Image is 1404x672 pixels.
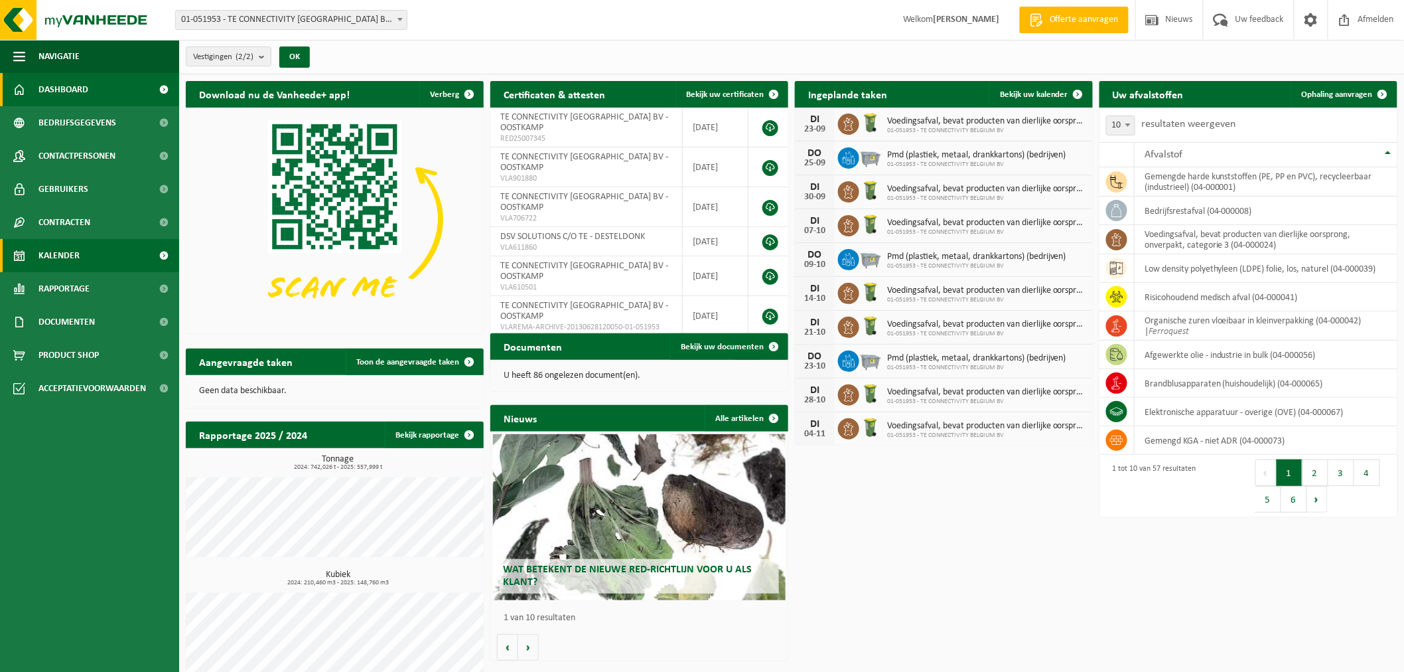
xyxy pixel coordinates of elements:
[192,464,484,471] span: 2024: 742,026 t - 2025: 557,999 t
[1135,369,1397,398] td: brandblusapparaten (huishoudelijk) (04-000065)
[802,328,828,337] div: 21-10
[356,358,459,367] span: Toon de aangevraagde taken
[887,387,1086,398] span: Voedingsafval, bevat producten van dierlijke oorsprong, onverpakt, categorie 3
[802,250,828,260] div: DO
[419,81,482,108] button: Verberg
[859,315,882,337] img: WB-0140-HPE-GN-50
[1019,7,1129,33] a: Offerte aanvragen
[192,580,484,586] span: 2024: 210,460 m3 - 2025: 148,760 m3
[38,106,116,139] span: Bedrijfsgegevens
[186,108,484,331] img: Download de VHEPlus App
[500,213,672,224] span: VLA706722
[1135,311,1397,341] td: organische zuren vloeibaar in kleinverpakking (04-000042) |
[500,261,668,282] span: TE CONNECTIVITY [GEOGRAPHIC_DATA] BV - OOSTKAMP
[681,343,764,351] span: Bekijk uw documenten
[859,382,882,405] img: WB-0140-HPE-GN-50
[887,398,1086,406] span: 01-051953 - TE CONNECTIVITY BELGIUM BV
[887,262,1066,270] span: 01-051953 - TE CONNECTIVITY BELGIUM BV
[887,319,1086,330] span: Voedingsafval, bevat producten van dierlijke oorsprong, onverpakt, categorie 3
[802,260,828,270] div: 09-10
[236,52,253,61] count: (2/2)
[802,396,828,405] div: 28-10
[802,226,828,236] div: 07-10
[504,371,775,380] p: U heeft 86 ongelezen document(en).
[504,614,782,623] p: 1 van 10 resultaten
[887,116,1086,127] span: Voedingsafval, bevat producten van dierlijke oorsprong, onverpakt, categorie 3
[802,159,828,168] div: 25-09
[199,386,470,396] p: Geen data beschikbaar.
[500,301,668,321] span: TE CONNECTIVITY [GEOGRAPHIC_DATA] BV - OOSTKAMP
[175,10,407,30] span: 01-051953 - TE CONNECTIVITY BELGIUM BV - OOSTKAMP
[675,81,787,108] a: Bekijk uw certificaten
[887,421,1086,432] span: Voedingsafval, bevat producten van dierlijke oorsprong, onverpakt, categorie 3
[1135,283,1397,311] td: risicohoudend medisch afval (04-000041)
[933,15,999,25] strong: [PERSON_NAME]
[859,416,882,439] img: WB-0140-HPE-GN-50
[518,634,539,661] button: Volgende
[1328,460,1354,486] button: 3
[859,145,882,168] img: WB-2500-GAL-GY-01
[38,139,115,173] span: Contactpersonen
[503,564,752,588] span: Wat betekent de nieuwe RED-richtlijn voor u als klant?
[802,419,828,430] div: DI
[859,112,882,134] img: WB-0140-HPE-GN-50
[1135,341,1397,369] td: afgewerkte olie - industrie in bulk (04-000056)
[802,182,828,193] div: DI
[1142,119,1236,129] label: resultaten weergeven
[38,73,88,106] span: Dashboard
[38,239,80,272] span: Kalender
[38,40,80,73] span: Navigatie
[1302,460,1328,486] button: 2
[186,81,363,107] h2: Download nu de Vanheede+ app!
[802,216,828,226] div: DI
[192,455,484,471] h3: Tonnage
[500,242,672,253] span: VLA611860
[490,405,550,431] h2: Nieuws
[1302,90,1373,99] span: Ophaling aanvragen
[186,422,320,448] h2: Rapportage 2025 / 2024
[859,247,882,270] img: WB-2500-GAL-GY-01
[385,422,482,448] a: Bekijk rapportage
[500,192,668,212] span: TE CONNECTIVITY [GEOGRAPHIC_DATA] BV - OOSTKAMP
[1106,116,1135,135] span: 10
[859,179,882,202] img: WB-0140-HPE-GN-50
[802,294,828,303] div: 14-10
[683,296,748,336] td: [DATE]
[346,349,482,375] a: Toon de aangevraagde taken
[38,272,90,305] span: Rapportage
[670,333,787,360] a: Bekijk uw documenten
[802,385,828,396] div: DI
[38,206,90,239] span: Contracten
[497,634,518,661] button: Vorige
[802,351,828,362] div: DO
[493,434,785,600] a: Wat betekent de nieuwe RED-richtlijn voor u als klant?
[490,333,575,359] h2: Documenten
[38,339,99,372] span: Product Shop
[705,405,787,432] a: Alle artikelen
[887,184,1086,195] span: Voedingsafval, bevat producten van dierlijke oorsprong, onverpakt, categorie 3
[859,281,882,303] img: WB-0140-HPE-GN-50
[1135,426,1397,455] td: gemengd KGA - niet ADR (04-000073)
[887,252,1066,262] span: Pmd (plastiek, metaal, drankkartons) (bedrijven)
[887,364,1066,372] span: 01-051953 - TE CONNECTIVITY BELGIUM BV
[802,284,828,294] div: DI
[683,187,748,227] td: [DATE]
[1135,197,1397,225] td: bedrijfsrestafval (04-000008)
[1281,486,1307,513] button: 6
[1149,327,1189,337] i: Ferroquest
[802,114,828,125] div: DI
[192,570,484,586] h3: Kubiek
[683,108,748,147] td: [DATE]
[1135,398,1397,426] td: elektronische apparatuur - overige (OVE) (04-000067)
[500,282,672,293] span: VLA610501
[859,349,882,371] img: WB-2500-GAL-GY-01
[887,161,1066,169] span: 01-051953 - TE CONNECTIVITY BELGIUM BV
[430,90,459,99] span: Verberg
[887,195,1086,203] span: 01-051953 - TE CONNECTIVITY BELGIUM BV
[1046,13,1122,27] span: Offerte aanvragen
[1000,90,1068,99] span: Bekijk uw kalender
[887,228,1086,236] span: 01-051953 - TE CONNECTIVITY BELGIUM BV
[1277,460,1302,486] button: 1
[683,227,748,256] td: [DATE]
[887,353,1066,364] span: Pmd (plastiek, metaal, drankkartons) (bedrijven)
